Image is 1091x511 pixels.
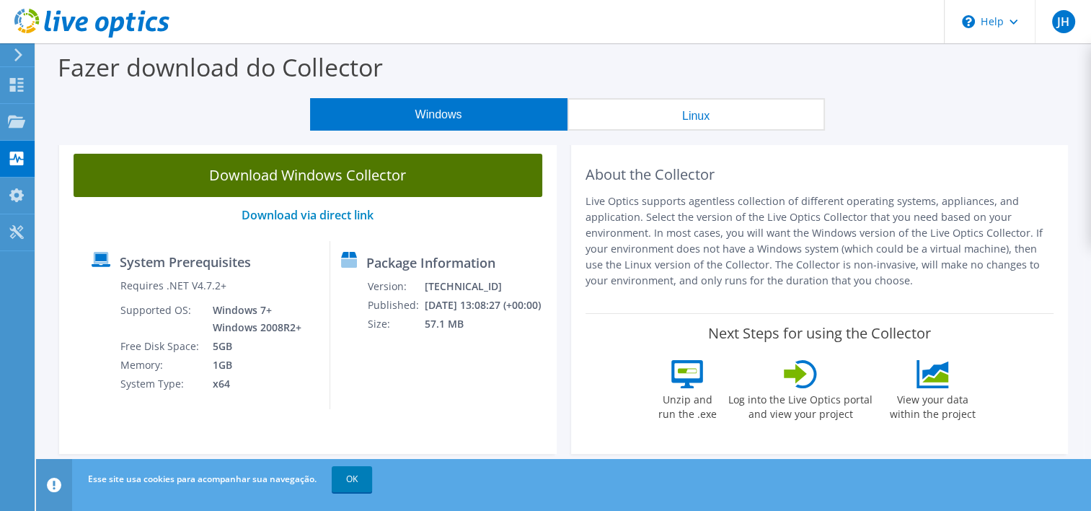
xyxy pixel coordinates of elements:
[202,375,304,393] td: x64
[120,337,202,356] td: Free Disk Space:
[202,337,304,356] td: 5GB
[120,255,251,269] label: System Prerequisites
[120,301,202,337] td: Supported OS:
[332,466,372,492] a: OK
[424,315,550,333] td: 57.1 MB
[120,356,202,375] td: Memory:
[567,98,825,131] button: Linux
[310,98,567,131] button: Windows
[74,154,542,197] a: Download Windows Collector
[880,388,984,422] label: View your data within the project
[202,356,304,375] td: 1GB
[88,473,317,485] span: Esse site usa cookies para acompanhar sua navegação.
[366,255,495,270] label: Package Information
[1052,10,1075,33] span: JH
[367,277,423,296] td: Version:
[424,296,550,315] td: [DATE] 13:08:27 (+00:00)
[654,388,720,422] label: Unzip and run the .exe
[708,325,931,342] label: Next Steps for using the Collector
[586,166,1054,183] h2: About the Collector
[120,375,202,393] td: System Type:
[120,279,226,293] label: Requires .NET V4.7.2+
[202,301,304,337] td: Windows 7+ Windows 2008R2+
[728,388,873,422] label: Log into the Live Optics portal and view your project
[58,51,383,84] label: Fazer download do Collector
[424,277,550,296] td: [TECHNICAL_ID]
[242,207,374,223] a: Download via direct link
[367,296,423,315] td: Published:
[367,315,423,333] td: Size:
[962,15,975,28] svg: \n
[586,193,1054,289] p: Live Optics supports agentless collection of different operating systems, appliances, and applica...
